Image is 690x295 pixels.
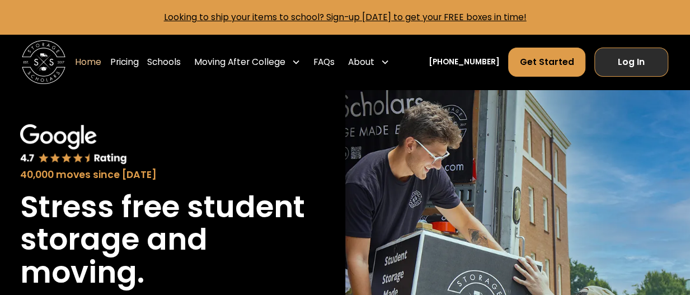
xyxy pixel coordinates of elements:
div: About [348,55,374,68]
a: FAQs [313,47,335,77]
div: About [344,47,394,77]
a: Home [75,47,101,77]
div: Moving After College [194,55,285,68]
a: Pricing [110,47,139,77]
a: home [22,40,65,84]
a: Schools [147,47,181,77]
img: Google 4.7 star rating [20,124,127,165]
a: Get Started [508,48,585,77]
div: 40,000 moves since [DATE] [20,167,325,182]
a: [PHONE_NUMBER] [429,57,500,68]
a: Log In [594,48,668,77]
div: Moving After College [190,47,305,77]
a: Looking to ship your items to school? Sign-up [DATE] to get your FREE boxes in time! [164,11,527,23]
img: Storage Scholars main logo [22,40,65,84]
h1: Stress free student storage and moving. [20,191,325,290]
